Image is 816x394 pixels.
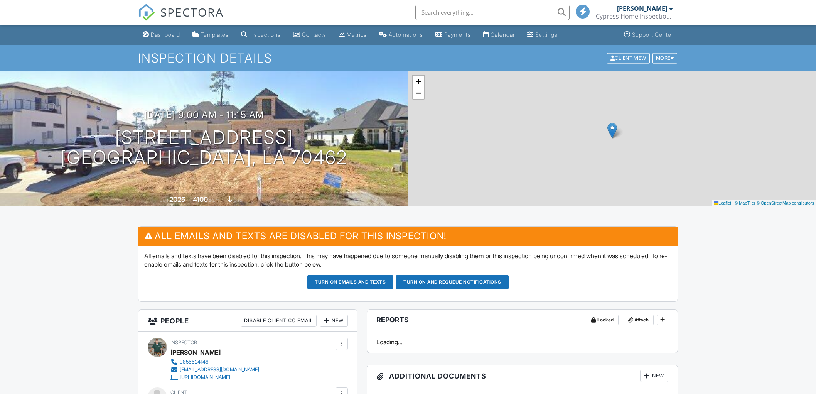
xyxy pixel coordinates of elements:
span: slab [234,197,242,203]
p: All emails and texts have been disabled for this inspection. This may have happened due to someon... [144,252,672,269]
a: Settings [524,28,561,42]
a: Dashboard [140,28,183,42]
h1: Inspection Details [138,51,678,65]
div: [EMAIL_ADDRESS][DOMAIN_NAME] [180,367,259,373]
button: Turn on emails and texts [307,275,393,289]
div: Contacts [302,31,326,38]
h1: [STREET_ADDRESS] [GEOGRAPHIC_DATA], LA 70462 [61,127,347,168]
span: Inspector [170,340,197,345]
div: [URL][DOMAIN_NAME] [180,374,230,380]
div: Support Center [632,31,673,38]
div: Client View [607,53,650,63]
div: [PERSON_NAME] [617,5,667,12]
a: [URL][DOMAIN_NAME] [170,374,259,381]
h3: [DATE] 9:00 am - 11:15 am [144,110,264,120]
div: Settings [535,31,558,38]
a: SPECTORA [138,10,224,27]
div: [PERSON_NAME] [170,347,221,358]
span: | [732,201,733,205]
h3: All emails and texts are disabled for this inspection! [138,227,678,245]
div: Templates [201,31,229,38]
a: 9856624146 [170,358,259,366]
span: Built [160,197,168,203]
div: 4100 [193,195,208,203]
a: © MapTiler [735,201,755,205]
a: Contacts [290,28,329,42]
img: Marker [607,123,617,139]
div: Cypress Home Inspections LLC [596,12,673,20]
div: New [320,315,348,327]
a: Metrics [336,28,370,42]
div: Dashboard [151,31,180,38]
a: Zoom out [413,87,424,99]
a: Leaflet [714,201,731,205]
div: Automations [389,31,423,38]
div: Calendar [491,31,515,38]
a: Payments [432,28,474,42]
div: Metrics [347,31,367,38]
a: Inspections [238,28,284,42]
input: Search everything... [415,5,570,20]
div: Disable Client CC Email [241,315,317,327]
a: Templates [189,28,232,42]
a: Client View [606,55,652,61]
span: + [416,76,421,86]
button: Turn on and Requeue Notifications [396,275,509,289]
span: sq. ft. [209,197,220,203]
h3: People [138,310,357,332]
div: New [640,370,668,382]
div: 9856624146 [180,359,209,365]
div: Payments [444,31,471,38]
h3: Additional Documents [367,365,678,387]
div: 2025 [169,195,185,203]
a: © OpenStreetMap contributors [757,201,814,205]
div: Inspections [249,31,281,38]
span: − [416,88,421,98]
div: More [652,53,678,63]
a: [EMAIL_ADDRESS][DOMAIN_NAME] [170,366,259,374]
a: Zoom in [413,76,424,87]
a: Calendar [480,28,518,42]
img: The Best Home Inspection Software - Spectora [138,4,155,21]
a: Support Center [621,28,676,42]
a: Automations (Basic) [376,28,426,42]
span: SPECTORA [160,4,224,20]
